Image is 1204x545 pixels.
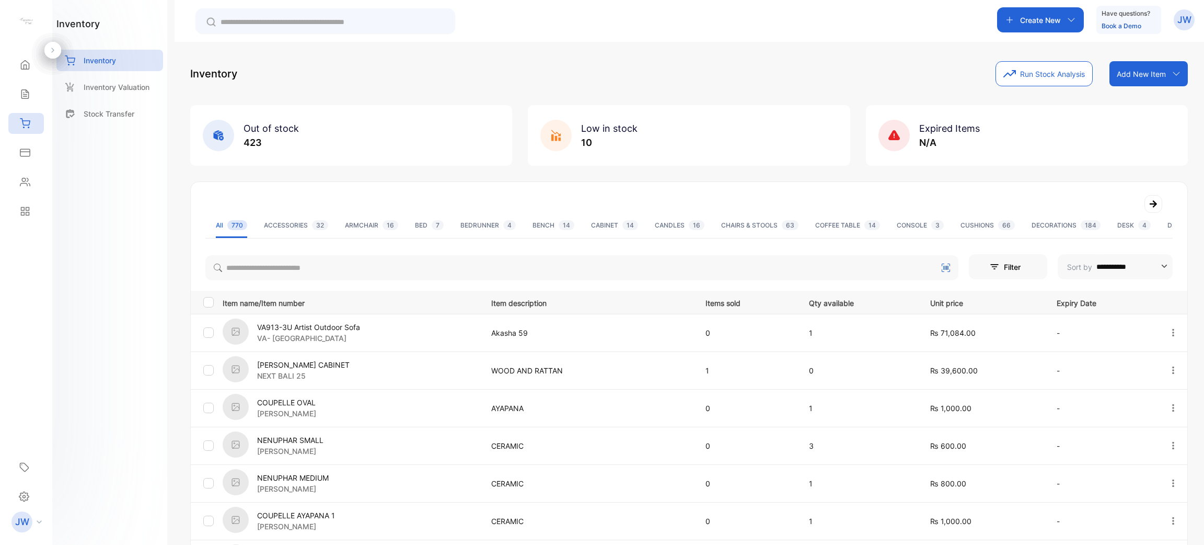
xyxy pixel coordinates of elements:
[1057,516,1147,527] p: -
[84,108,134,119] p: Stock Transfer
[312,220,328,230] span: 32
[15,515,29,529] p: JW
[930,296,1035,309] p: Unit price
[460,221,516,230] div: BEDRUNNER
[1117,69,1166,80] p: Add New Item
[930,479,966,488] span: ₨ 800.00
[257,521,335,532] p: [PERSON_NAME]
[223,432,249,458] img: item
[897,221,944,230] div: CONSOLE
[1081,220,1101,230] span: 184
[1057,327,1147,338] p: -
[919,123,980,134] span: Expired Items
[930,328,976,337] span: ₨ 71,084.00
[1174,7,1195,32] button: JW
[257,446,323,457] p: [PERSON_NAME]
[491,296,684,309] p: Item description
[257,408,316,419] p: [PERSON_NAME]
[216,221,247,230] div: All
[223,319,249,345] img: item
[591,221,638,230] div: CABINET
[257,322,360,333] p: VA913-3U Artist Outdoor Sofa
[84,82,149,93] p: Inventory Valuation
[223,507,249,533] img: item
[997,7,1084,32] button: Create New
[18,14,34,29] img: logo
[257,397,316,408] p: COUPELLE OVAL
[622,220,638,230] span: 14
[559,220,574,230] span: 14
[491,327,684,338] p: Akasha 59
[581,123,638,134] span: Low in stock
[1117,221,1151,230] div: DESK
[1160,501,1204,545] iframe: LiveChat chat widget
[503,220,516,230] span: 4
[809,365,909,376] p: 0
[721,221,798,230] div: CHAIRS & STOOLS
[383,220,398,230] span: 16
[56,50,163,71] a: Inventory
[56,76,163,98] a: Inventory Valuation
[705,403,788,414] p: 0
[930,404,971,413] span: ₨ 1,000.00
[931,220,944,230] span: 3
[782,220,798,230] span: 63
[809,478,909,489] p: 1
[705,516,788,527] p: 0
[491,516,684,527] p: CERAMIC
[244,135,299,150] p: 423
[223,356,249,382] img: item
[960,221,1015,230] div: CUSHIONS
[705,365,788,376] p: 1
[56,103,163,124] a: Stock Transfer
[1058,254,1173,279] button: Sort by
[532,221,574,230] div: BENCH
[56,17,100,31] h1: inventory
[1057,478,1147,489] p: -
[705,440,788,451] p: 0
[995,61,1093,86] button: Run Stock Analysis
[491,440,684,451] p: CERAMIC
[998,220,1015,230] span: 66
[930,366,978,375] span: ₨ 39,600.00
[223,296,478,309] p: Item name/Item number
[257,435,323,446] p: NENUPHAR SMALL
[1032,221,1101,230] div: DECORATIONS
[809,403,909,414] p: 1
[705,478,788,489] p: 0
[345,221,398,230] div: ARMCHAIR
[223,469,249,495] img: item
[257,359,350,370] p: [PERSON_NAME] CABINET
[705,327,788,338] p: 0
[1057,296,1147,309] p: Expiry Date
[809,327,909,338] p: 1
[257,510,335,521] p: COUPELLE AYAPANA 1
[84,55,116,66] p: Inventory
[432,220,444,230] span: 7
[809,440,909,451] p: 3
[809,516,909,527] p: 1
[257,370,350,381] p: NEXT BALI 25
[244,123,299,134] span: Out of stock
[1020,15,1061,26] p: Create New
[930,517,971,526] span: ₨ 1,000.00
[257,333,360,344] p: VA- [GEOGRAPHIC_DATA]
[491,403,684,414] p: AYAPANA
[1057,440,1147,451] p: -
[581,135,638,150] p: 10
[1057,403,1147,414] p: -
[223,394,249,420] img: item
[1138,220,1151,230] span: 4
[809,296,909,309] p: Qty available
[705,296,788,309] p: Items sold
[227,220,247,230] span: 770
[1057,365,1147,376] p: -
[864,220,880,230] span: 14
[1102,8,1150,19] p: Have questions?
[1067,262,1092,272] p: Sort by
[257,472,329,483] p: NENUPHAR MEDIUM
[1102,22,1141,30] a: Book a Demo
[491,365,684,376] p: WOOD AND RATTAN
[264,221,328,230] div: ACCESSORIES
[257,483,329,494] p: [PERSON_NAME]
